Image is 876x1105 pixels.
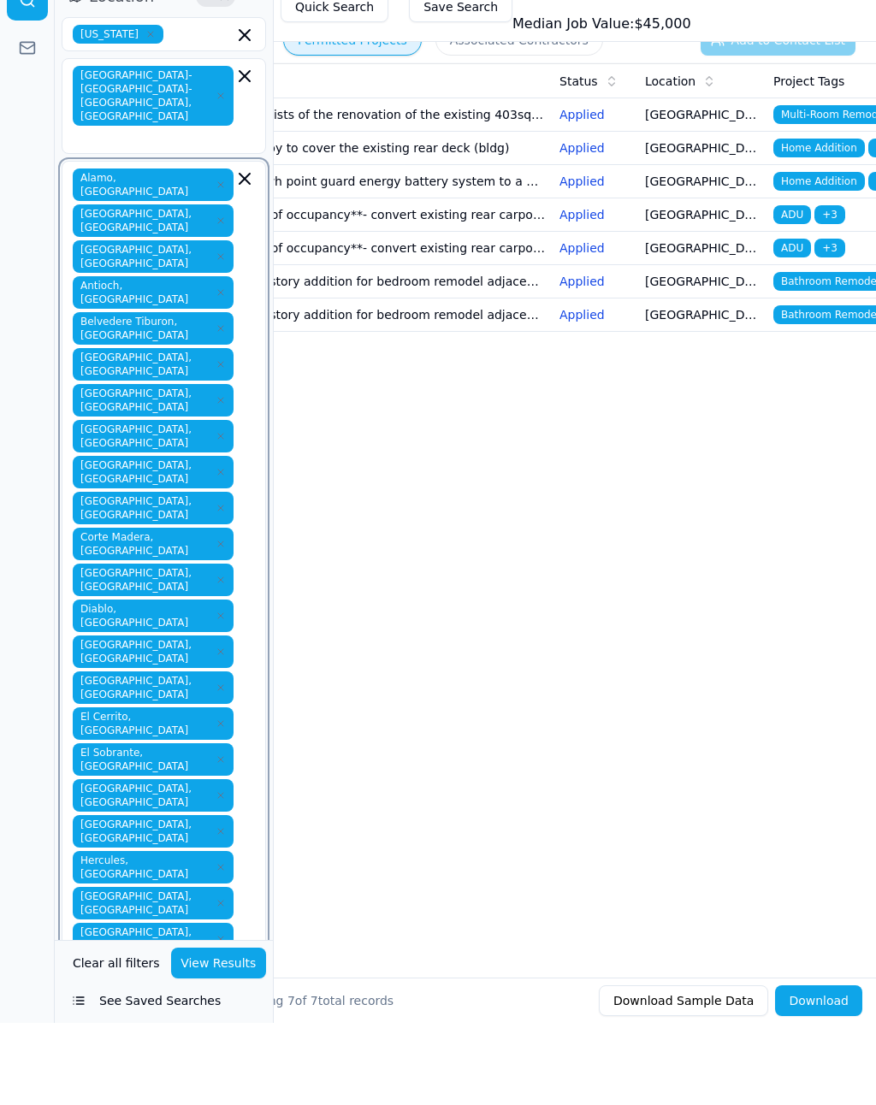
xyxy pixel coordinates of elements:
span: [US_STATE] [73,107,163,126]
td: The project consists of the renovation of the existing 403sqft book drop room of the [GEOGRAPHIC_... [168,180,553,214]
span: 7 [311,1076,318,1090]
span: [GEOGRAPHIC_DATA], [GEOGRAPHIC_DATA] [73,718,234,750]
td: [GEOGRAPHIC_DATA], [GEOGRAPHIC_DATA] [638,314,766,347]
button: View Results [171,1030,267,1061]
td: [GEOGRAPHIC_DATA], [GEOGRAPHIC_DATA] [638,381,766,414]
button: Download Sample Data [599,1067,768,1098]
td: [GEOGRAPHIC_DATA], [GEOGRAPHIC_DATA] [638,247,766,281]
span: 7 [287,1076,295,1090]
td: [GEOGRAPHIC_DATA], [GEOGRAPHIC_DATA] [638,214,766,247]
span: [GEOGRAPHIC_DATA], [GEOGRAPHIC_DATA] [73,430,234,463]
p: Applied [559,388,631,405]
span: [GEOGRAPHIC_DATA], [GEOGRAPHIC_DATA] [73,538,234,570]
span: Antioch, [GEOGRAPHIC_DATA] [73,358,234,391]
span: 24 [200,70,217,87]
button: Quick Search [281,74,388,104]
span: Median Job Value: [512,97,634,114]
td: Addition a 27 kwh point guard energy battery system to a home with existing solar. This permit ap... [168,247,553,281]
span: El Sobrante, [GEOGRAPHIC_DATA] [73,825,234,858]
td: Addition a canopy to cover the existing rear deck (bldg) [168,214,553,247]
div: 7 [512,62,577,82]
span: Corte Madera, [GEOGRAPHIC_DATA] [73,610,234,642]
span: Diablo, [GEOGRAPHIC_DATA] [73,682,234,714]
button: Clear all filters [68,1030,164,1061]
span: [GEOGRAPHIC_DATA]-[GEOGRAPHIC_DATA]-[GEOGRAPHIC_DATA], [GEOGRAPHIC_DATA] [73,148,234,208]
span: + 3 [814,287,845,306]
button: Save Search [409,74,512,104]
span: [GEOGRAPHIC_DATA], [GEOGRAPHIC_DATA] [73,322,234,355]
span: Project Tags [773,155,844,172]
p: Applied [559,222,631,239]
p: Applied [559,188,631,205]
span: Belvedere Tiburon, [GEOGRAPHIC_DATA] [73,394,234,427]
td: 196 sf rear one story addition for bedroom remodel adjacent existing bathroom remodel lower level... [168,347,553,381]
span: [GEOGRAPHIC_DATA], [GEOGRAPHIC_DATA] [73,1005,234,1037]
span: [GEOGRAPHIC_DATA], [GEOGRAPHIC_DATA] [73,287,234,319]
td: [GEOGRAPHIC_DATA], [GEOGRAPHIC_DATA] [638,281,766,314]
span: [GEOGRAPHIC_DATA], [GEOGRAPHIC_DATA] [73,753,234,786]
span: + 3 [814,321,845,340]
span: [GEOGRAPHIC_DATA], [GEOGRAPHIC_DATA] [73,897,234,930]
span: Home Addition [773,254,865,273]
p: Applied [559,288,631,305]
span: Clear Location filters [218,74,231,83]
span: Status [559,155,598,172]
td: 196 sf rear one story addition for bedroom remodel adjacent existing bathroom remodel lower level... [168,381,553,414]
span: [GEOGRAPHIC_DATA], [GEOGRAPHIC_DATA] [73,646,234,678]
span: Home Addition [773,221,865,239]
span: Contractors: [687,63,772,80]
span: [GEOGRAPHIC_DATA], [GEOGRAPHIC_DATA] [73,969,234,1002]
button: Download [775,1067,862,1098]
span: Location [645,155,695,172]
div: $ 45,000 [512,96,691,116]
span: [GEOGRAPHIC_DATA], [GEOGRAPHIC_DATA] [73,861,234,894]
div: 4 [591,62,673,82]
button: Sign Out [768,14,862,41]
p: Applied [559,355,631,372]
span: ADU [773,287,811,306]
span: [GEOGRAPHIC_DATA], [GEOGRAPHIC_DATA] [73,466,234,499]
span: Hercules, [GEOGRAPHIC_DATA] [73,933,234,966]
td: **for certificate of occupancy**- convert existing rear carport to adu 330 sq ft (mech electrical... [168,281,553,314]
td: [GEOGRAPHIC_DATA], [GEOGRAPHIC_DATA] [638,180,766,214]
button: See Saved Searches [62,1067,266,1098]
p: Applied [559,322,631,339]
span: Properties: [591,63,665,80]
div: Showing of total records [233,1074,394,1091]
button: Help [684,14,755,41]
button: Location24Clear Location filters [62,65,266,92]
span: Permits: [512,63,568,80]
span: El Cerrito, [GEOGRAPHIC_DATA] [73,789,234,822]
td: [GEOGRAPHIC_DATA], [GEOGRAPHIC_DATA] [638,347,766,381]
td: **for certificate of occupancy**- convert existing rear carport to adu 330 sq ft (mech electrical... [168,314,553,347]
div: 4 [687,62,780,82]
span: [GEOGRAPHIC_DATA], [GEOGRAPHIC_DATA] [73,574,234,606]
p: Applied [559,255,631,272]
span: ADU [773,321,811,340]
span: Alamo, [GEOGRAPHIC_DATA] [73,251,234,283]
span: Location [89,67,154,91]
span: [GEOGRAPHIC_DATA], [GEOGRAPHIC_DATA] [73,502,234,535]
